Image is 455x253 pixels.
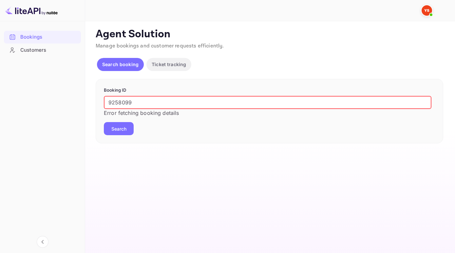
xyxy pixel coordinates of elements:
button: Search [104,122,134,135]
div: Bookings [20,33,78,41]
div: Customers [20,46,78,54]
p: Search booking [102,61,139,68]
p: Ticket tracking [152,61,186,68]
div: Bookings [4,31,81,44]
span: Manage bookings and customer requests efficiently. [96,43,224,49]
p: Error fetching booking details [104,109,431,117]
div: Customers [4,44,81,57]
button: Collapse navigation [37,236,48,248]
p: Agent Solution [96,28,443,41]
img: Yandex Support [422,5,432,16]
p: Booking ID [104,87,435,94]
a: Customers [4,44,81,56]
img: LiteAPI logo [5,5,58,16]
a: Bookings [4,31,81,43]
input: Enter Booking ID (e.g., 63782194) [104,96,431,109]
